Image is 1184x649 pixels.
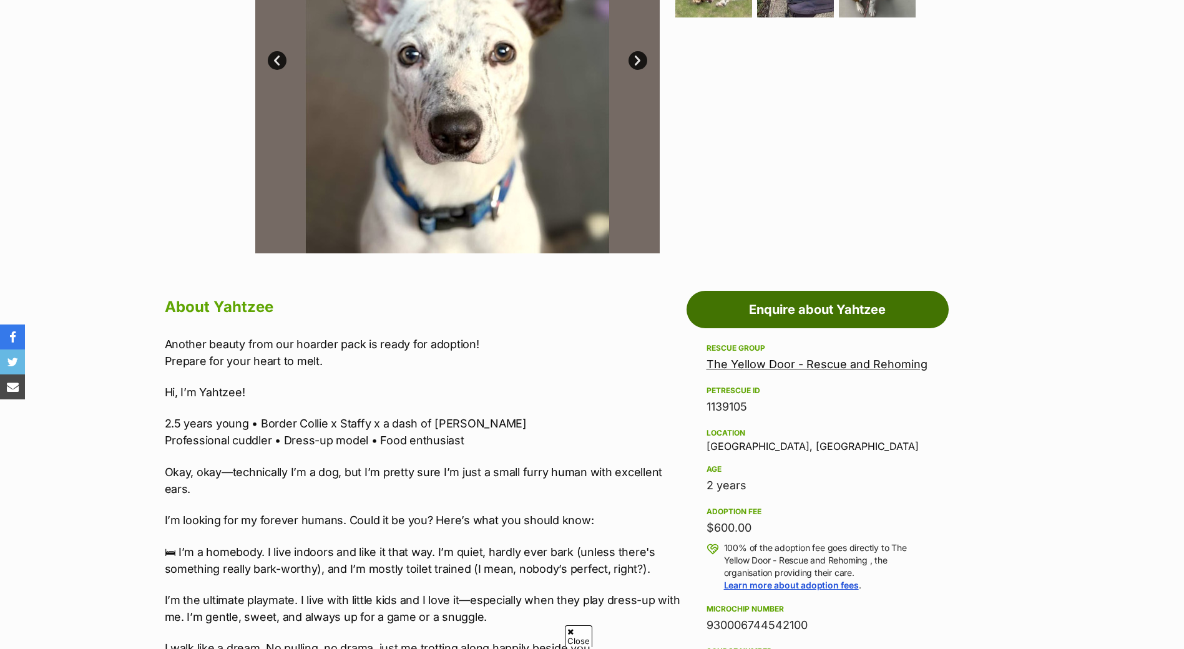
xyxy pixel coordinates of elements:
[707,343,929,353] div: Rescue group
[165,293,680,321] h2: About Yahtzee
[707,428,929,438] div: Location
[707,358,927,371] a: The Yellow Door - Rescue and Rehoming
[165,512,680,529] p: I’m looking for my forever humans. Could it be you? Here’s what you should know:
[707,519,929,537] div: $600.00
[707,617,929,634] div: 930006744542100
[687,291,949,328] a: Enquire about Yahtzee
[707,398,929,416] div: 1139105
[165,384,680,401] p: Hi, I’m Yahtzee!
[165,592,680,625] p: I’m the ultimate playmate. I live with little kids and I love it—especially when they play dress-...
[724,580,859,590] a: Learn more about adoption fees
[165,415,680,449] p: 2.5 years young • Border Collie x Staffy x a dash of [PERSON_NAME] Professional cuddler • Dress-u...
[629,51,647,70] a: Next
[165,464,680,497] p: Okay, okay—technically I’m a dog, but I’m pretty sure I’m just a small furry human with excellent...
[707,386,929,396] div: PetRescue ID
[707,464,929,474] div: Age
[565,625,592,647] span: Close
[707,477,929,494] div: 2 years
[165,336,680,369] p: Another beauty from our hoarder pack is ready for adoption! Prepare for your heart to melt.
[165,544,680,577] p: 🛏 I’m a homebody. I live indoors and like it that way. I’m quiet, hardly ever bark (unless there'...
[268,51,286,70] a: Prev
[707,507,929,517] div: Adoption fee
[724,542,929,592] p: 100% of the adoption fee goes directly to The Yellow Door - Rescue and Rehoming , the organisatio...
[707,604,929,614] div: Microchip number
[707,426,929,452] div: [GEOGRAPHIC_DATA], [GEOGRAPHIC_DATA]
